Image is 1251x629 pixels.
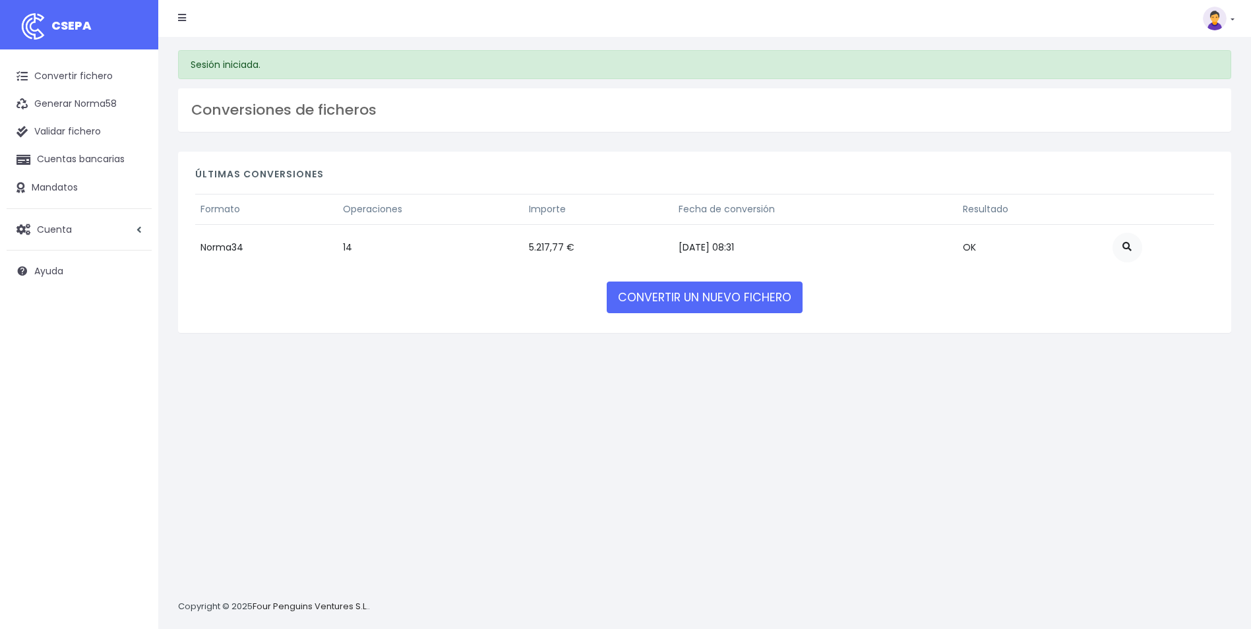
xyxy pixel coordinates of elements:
[191,102,1218,119] h3: Conversiones de ficheros
[958,224,1107,270] td: OK
[958,194,1107,224] th: Resultado
[7,216,152,243] a: Cuenta
[51,17,92,34] span: CSEPA
[178,50,1231,79] div: Sesión iniciada.
[524,194,673,224] th: Importe
[253,600,368,613] a: Four Penguins Ventures S.L.
[338,224,524,270] td: 14
[178,600,370,614] p: Copyright © 2025 .
[195,224,338,270] td: Norma34
[7,90,152,118] a: Generar Norma58
[524,224,673,270] td: 5.217,77 €
[7,63,152,90] a: Convertir fichero
[16,10,49,43] img: logo
[195,169,1214,187] h4: Últimas conversiones
[673,194,958,224] th: Fecha de conversión
[7,174,152,202] a: Mandatos
[7,146,152,173] a: Cuentas bancarias
[34,264,63,278] span: Ayuda
[338,194,524,224] th: Operaciones
[7,257,152,285] a: Ayuda
[1203,7,1227,30] img: profile
[7,118,152,146] a: Validar fichero
[195,194,338,224] th: Formato
[607,282,803,313] a: CONVERTIR UN NUEVO FICHERO
[673,224,958,270] td: [DATE] 08:31
[37,222,72,235] span: Cuenta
